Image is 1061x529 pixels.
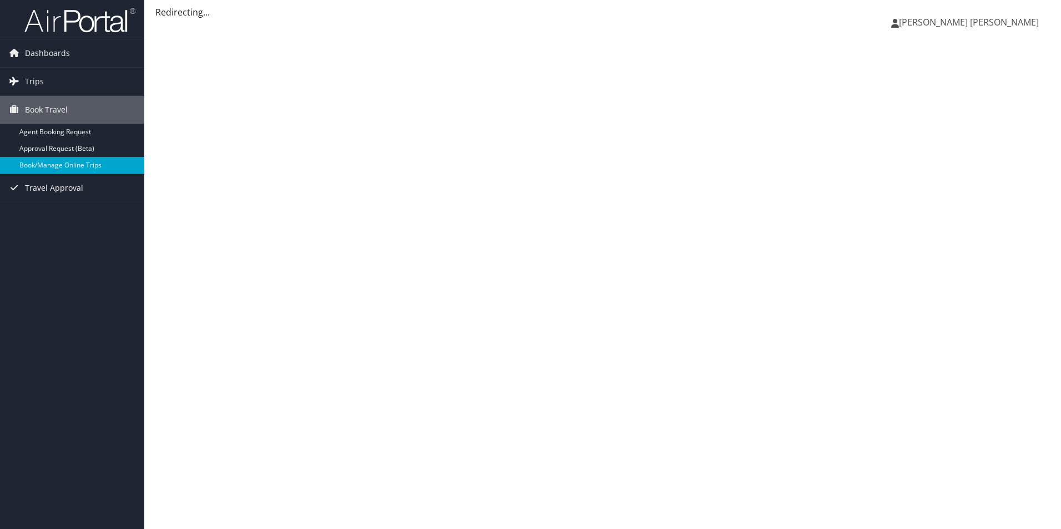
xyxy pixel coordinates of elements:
[891,6,1050,39] a: [PERSON_NAME] [PERSON_NAME]
[25,96,68,124] span: Book Travel
[899,16,1039,28] span: [PERSON_NAME] [PERSON_NAME]
[25,174,83,202] span: Travel Approval
[25,39,70,67] span: Dashboards
[155,6,1050,19] div: Redirecting...
[25,68,44,95] span: Trips
[24,7,135,33] img: airportal-logo.png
